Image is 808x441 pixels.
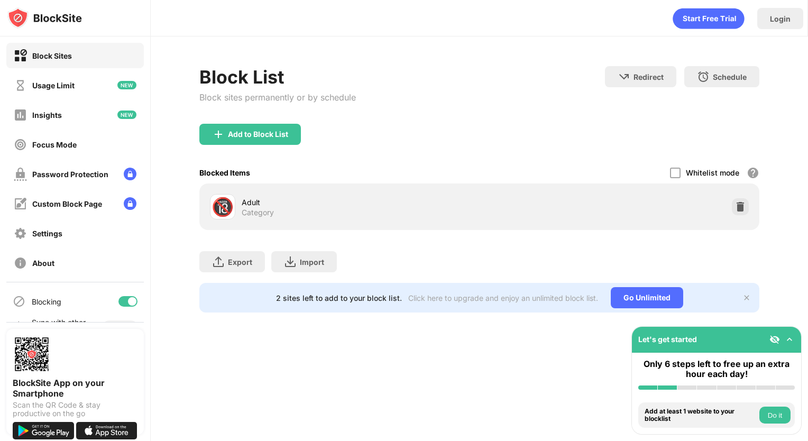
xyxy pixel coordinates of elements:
[638,335,697,344] div: Let's get started
[14,256,27,270] img: about-off.svg
[300,258,324,267] div: Import
[645,408,757,423] div: Add at least 1 website to your blocklist
[32,140,77,149] div: Focus Mode
[124,168,136,180] img: lock-menu.svg
[117,81,136,89] img: new-icon.svg
[13,401,137,418] div: Scan the QR Code & stay productive on the go
[124,197,136,210] img: lock-menu.svg
[14,138,27,151] img: focus-off.svg
[14,79,27,92] img: time-usage-off.svg
[14,108,27,122] img: insights-off.svg
[13,378,137,399] div: BlockSite App on your Smartphone
[32,199,102,208] div: Custom Block Page
[759,407,791,424] button: Do it
[212,196,234,218] div: 🔞
[638,359,795,379] div: Only 6 steps left to free up an extra hour each day!
[242,208,274,217] div: Category
[770,14,791,23] div: Login
[13,335,51,373] img: options-page-qr-code.png
[784,334,795,345] img: omni-setup-toggle.svg
[32,259,54,268] div: About
[117,111,136,119] img: new-icon.svg
[228,130,288,139] div: Add to Block List
[14,49,27,62] img: block-on.svg
[742,293,751,302] img: x-button.svg
[32,297,61,306] div: Blocking
[14,227,27,240] img: settings-off.svg
[13,320,25,333] img: sync-icon.svg
[14,197,27,210] img: customize-block-page-off.svg
[713,72,747,81] div: Schedule
[199,66,356,88] div: Block List
[32,318,86,336] div: Sync with other devices
[32,170,108,179] div: Password Protection
[32,111,62,120] div: Insights
[199,168,250,177] div: Blocked Items
[7,7,82,29] img: logo-blocksite.svg
[408,293,598,302] div: Click here to upgrade and enjoy an unlimited block list.
[673,8,745,29] div: animation
[769,334,780,345] img: eye-not-visible.svg
[13,422,74,439] img: get-it-on-google-play.svg
[32,229,62,238] div: Settings
[611,287,683,308] div: Go Unlimited
[633,72,664,81] div: Redirect
[32,81,75,90] div: Usage Limit
[686,168,739,177] div: Whitelist mode
[13,295,25,308] img: blocking-icon.svg
[76,422,137,439] img: download-on-the-app-store.svg
[228,258,252,267] div: Export
[199,92,356,103] div: Block sites permanently or by schedule
[14,168,27,181] img: password-protection-off.svg
[242,197,480,208] div: Adult
[32,51,72,60] div: Block Sites
[276,293,402,302] div: 2 sites left to add to your block list.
